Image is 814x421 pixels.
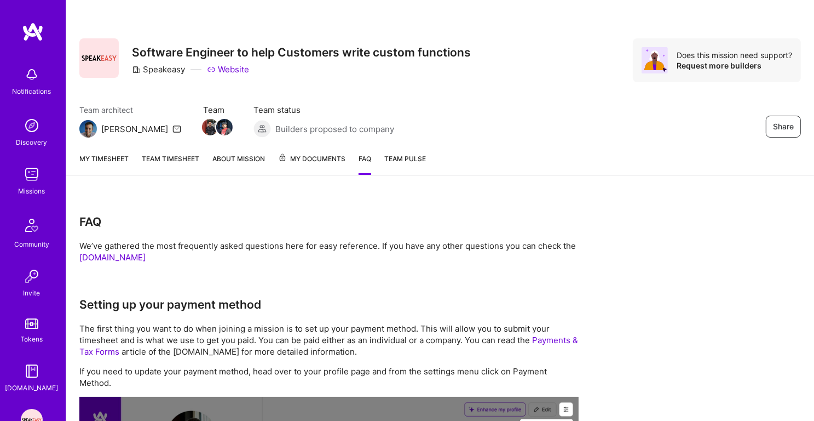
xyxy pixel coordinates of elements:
[132,64,185,75] div: Speakeasy
[5,382,59,394] div: [DOMAIN_NAME]
[359,153,371,175] a: FAQ
[773,121,794,132] span: Share
[79,323,579,357] p: The first thing you want to do when joining a mission is to set up your payment method. This will...
[766,116,801,138] button: Share
[21,360,43,382] img: guide book
[24,287,41,299] div: Invite
[384,153,426,175] a: Team Pulse
[14,238,49,250] div: Community
[212,153,265,175] a: About Mission
[207,64,249,75] a: Website
[677,60,792,71] div: Request more builders
[253,120,271,138] img: Builders proposed to company
[79,153,129,175] a: My timesheet
[21,333,43,345] div: Tokens
[132,65,141,74] i: icon CompanyGray
[278,153,345,175] a: My Documents
[21,64,43,86] img: bell
[79,335,578,357] a: Payments & Tax Forms
[21,163,43,185] img: teamwork
[79,298,579,311] h3: Setting up your payment method
[384,155,426,163] span: Team Pulse
[21,265,43,287] img: Invite
[142,153,199,175] a: Team timesheet
[203,104,232,116] span: Team
[217,118,232,136] a: Team Member Avatar
[172,124,181,133] i: icon Mail
[79,366,579,389] p: If you need to update your payment method, head over to your profile page and from the settings m...
[79,104,181,116] span: Team architect
[16,136,48,148] div: Discovery
[253,104,394,116] span: Team status
[278,153,345,165] span: My Documents
[79,240,579,263] p: We’ve gathered the most frequently asked questions here for easy reference. If you have any other...
[19,212,45,238] img: Community
[275,123,394,135] span: Builders proposed to company
[132,45,471,59] h3: Software Engineer to help Customers write custom functions
[79,38,119,78] img: Company Logo
[202,119,218,135] img: Team Member Avatar
[216,119,233,135] img: Team Member Avatar
[19,185,45,197] div: Missions
[79,120,97,138] img: Team Architect
[13,86,51,97] div: Notifications
[642,47,668,73] img: Avatar
[101,123,168,135] div: [PERSON_NAME]
[79,215,579,229] h3: FAQ
[22,22,44,42] img: logo
[677,50,792,60] div: Does this mission need support?
[79,252,146,263] a: [DOMAIN_NAME]
[25,318,38,329] img: tokens
[203,118,217,136] a: Team Member Avatar
[21,115,43,136] img: discovery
